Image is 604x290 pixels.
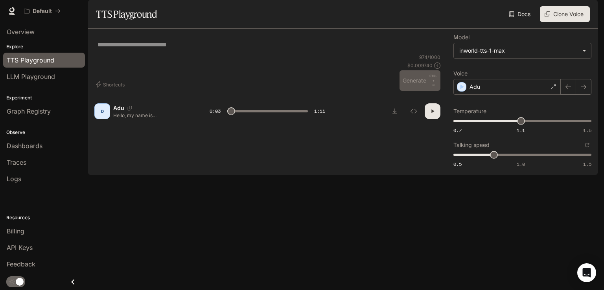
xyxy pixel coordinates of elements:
[517,127,525,134] span: 1.1
[453,71,468,76] p: Voice
[96,105,109,117] div: D
[540,6,590,22] button: Clone Voice
[124,106,135,110] button: Copy Voice ID
[453,142,490,148] p: Talking speed
[577,263,596,282] div: Open Intercom Messenger
[583,161,591,167] span: 1.5
[20,3,64,19] button: All workspaces
[33,8,52,15] p: Default
[507,6,534,22] a: Docs
[453,108,486,114] p: Temperature
[453,161,462,167] span: 0.5
[96,6,157,22] h1: TTS Playground
[583,141,591,149] button: Reset to default
[419,54,440,61] p: 974 / 1000
[406,103,422,119] button: Inspect
[387,103,403,119] button: Download audio
[459,47,578,55] div: inworld-tts-1-max
[453,35,470,40] p: Model
[407,62,433,69] p: $ 0.009740
[583,127,591,134] span: 1.5
[94,78,128,91] button: Shortcuts
[454,43,591,58] div: inworld-tts-1-max
[453,127,462,134] span: 0.7
[517,161,525,167] span: 1.0
[470,83,480,91] p: Adu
